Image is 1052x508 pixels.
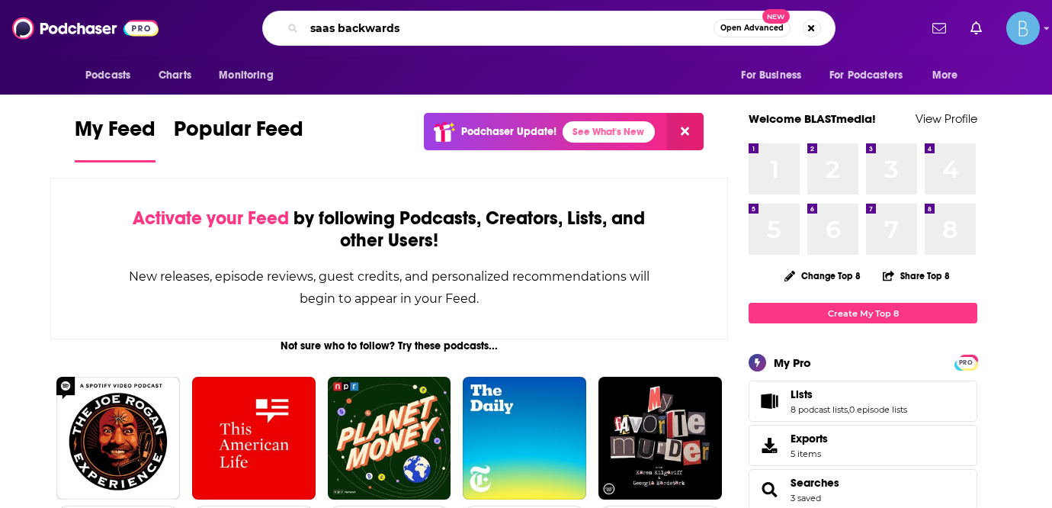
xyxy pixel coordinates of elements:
a: Lists [754,391,784,412]
button: Share Top 8 [882,261,951,291]
span: Exports [791,432,828,445]
div: My Pro [774,355,811,370]
button: open menu [75,61,150,90]
span: For Business [741,65,801,86]
a: PRO [957,356,975,368]
a: View Profile [916,111,977,126]
span: Open Advanced [720,24,784,32]
span: Activate your Feed [133,207,289,230]
span: Monitoring [219,65,273,86]
span: Podcasts [85,65,130,86]
span: New [762,9,790,24]
div: by following Podcasts, Creators, Lists, and other Users! [127,207,651,252]
a: Searches [754,479,784,500]
div: Not sure who to follow? Try these podcasts... [50,339,728,352]
span: For Podcasters [829,65,903,86]
img: Podchaser - Follow, Share and Rate Podcasts [12,14,159,43]
img: The Daily [463,377,586,500]
a: 3 saved [791,493,821,503]
a: 0 episode lists [849,404,907,415]
a: Charts [149,61,200,90]
img: User Profile [1006,11,1040,45]
img: My Favorite Murder with Karen Kilgariff and Georgia Hardstark [598,377,722,500]
span: My Feed [75,116,156,151]
button: Show profile menu [1006,11,1040,45]
button: open menu [208,61,293,90]
button: Change Top 8 [775,266,870,285]
a: 8 podcast lists [791,404,848,415]
input: Search podcasts, credits, & more... [304,16,714,40]
a: Lists [791,387,907,401]
span: PRO [957,357,975,368]
a: My Feed [75,116,156,162]
img: This American Life [192,377,316,500]
img: The Joe Rogan Experience [56,377,180,500]
span: Logged in as BLASTmedia [1006,11,1040,45]
button: Open AdvancedNew [714,19,791,37]
span: Lists [791,387,813,401]
div: New releases, episode reviews, guest credits, and personalized recommendations will begin to appe... [127,265,651,310]
button: open menu [819,61,925,90]
a: Exports [749,425,977,466]
button: open menu [922,61,977,90]
span: Popular Feed [174,116,303,151]
span: 5 items [791,449,828,459]
span: More [932,65,958,86]
a: Show notifications dropdown [926,15,952,41]
div: Search podcasts, credits, & more... [262,11,836,46]
a: See What's New [563,121,655,143]
img: Planet Money [328,377,451,500]
span: Charts [159,65,191,86]
a: Welcome BLASTmedia! [749,111,876,126]
span: Lists [749,381,977,422]
button: open menu [730,61,820,90]
a: Popular Feed [174,116,303,162]
span: Exports [754,435,784,456]
a: Show notifications dropdown [964,15,988,41]
span: , [848,404,849,415]
a: Searches [791,476,839,490]
p: Podchaser Update! [461,125,556,138]
a: Create My Top 8 [749,303,977,323]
